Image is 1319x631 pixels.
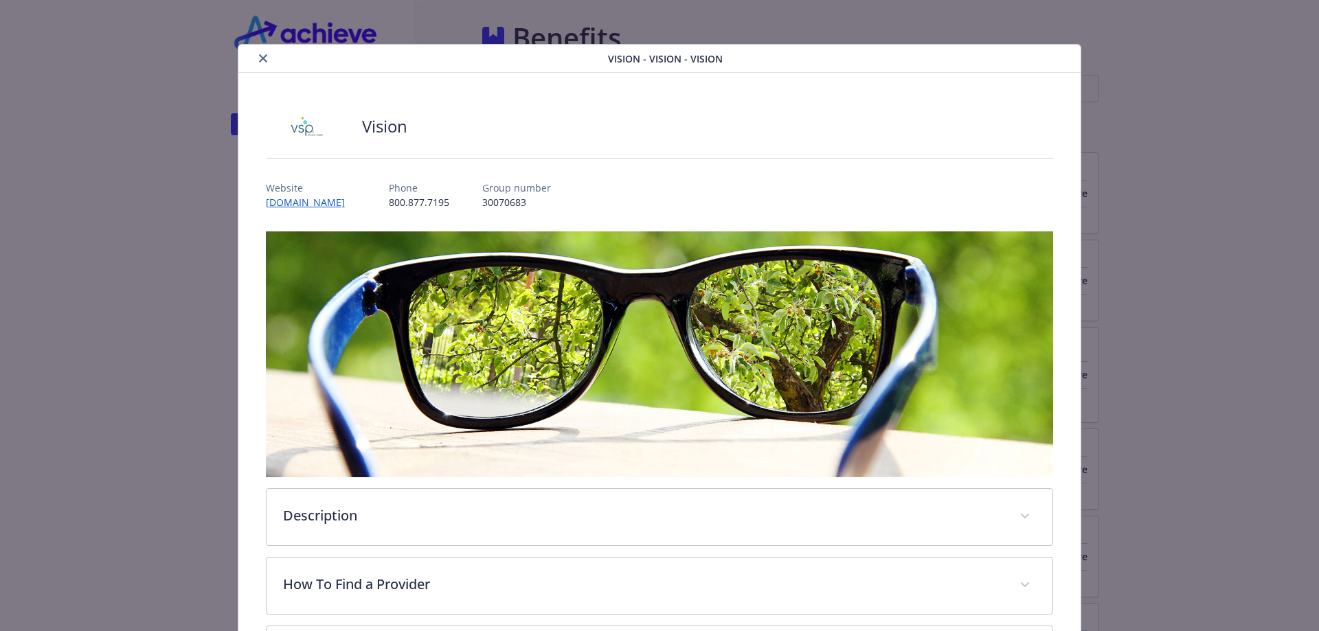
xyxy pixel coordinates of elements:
[267,489,1053,545] div: Description
[266,196,356,209] a: [DOMAIN_NAME]
[608,51,723,66] span: Vision - Vision - Vision
[482,195,551,209] p: 30070683
[266,181,356,195] p: Website
[482,181,551,195] p: Group number
[283,505,1004,526] p: Description
[283,574,1004,595] p: How To Find a Provider
[362,115,407,138] h2: Vision
[267,558,1053,614] div: How To Find a Provider
[389,181,449,195] p: Phone
[255,50,271,67] button: close
[266,106,348,147] img: Vision Service Plan
[266,231,1054,477] img: banner
[389,195,449,209] p: 800.877.7195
